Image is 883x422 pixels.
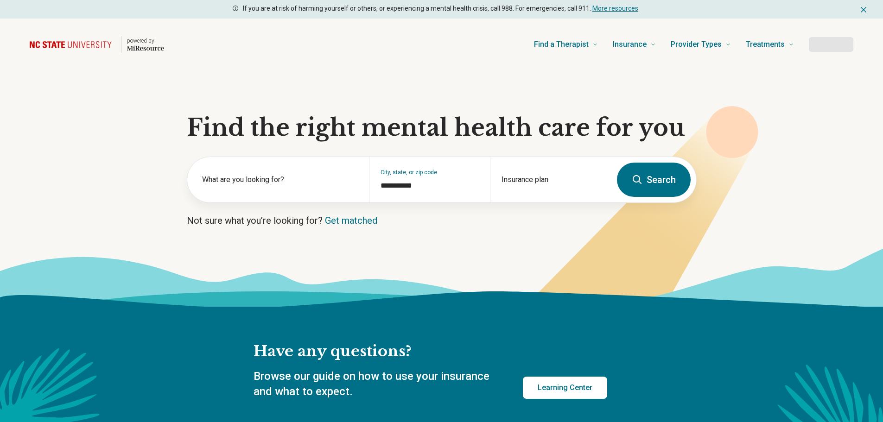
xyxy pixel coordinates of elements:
a: Get matched [325,215,377,226]
a: Insurance [613,26,656,63]
a: Treatments [746,26,794,63]
a: More resources [592,5,638,12]
a: Learning Center [523,377,607,399]
button: Dismiss [859,4,868,15]
span: Provider Types [671,38,722,51]
label: What are you looking for? [202,174,358,185]
span: Find a Therapist [534,38,589,51]
p: If you are at risk of harming yourself or others, or experiencing a mental health crisis, call 98... [243,4,638,13]
p: powered by [127,37,164,44]
a: Find a Therapist [534,26,598,63]
p: Browse our guide on how to use your insurance and what to expect. [254,369,501,400]
span: Treatments [746,38,785,51]
span: Insurance [613,38,647,51]
button: Search [617,163,691,197]
h2: Have any questions? [254,342,607,361]
h1: Find the right mental health care for you [187,114,697,142]
a: Provider Types [671,26,731,63]
a: Home page [30,30,164,59]
p: Not sure what you’re looking for? [187,214,697,227]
